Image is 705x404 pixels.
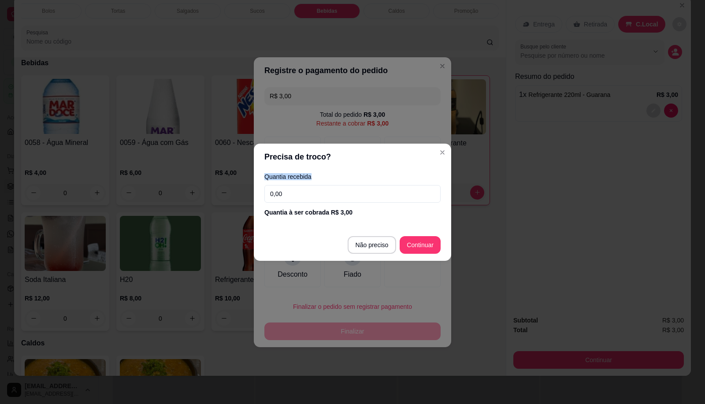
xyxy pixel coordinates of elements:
button: Não preciso [348,236,397,254]
button: Close [435,145,449,159]
button: Continuar [400,236,441,254]
label: Quantia recebida [264,174,441,180]
div: Quantia à ser cobrada R$ 3,00 [264,208,441,217]
header: Precisa de troco? [254,144,451,170]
